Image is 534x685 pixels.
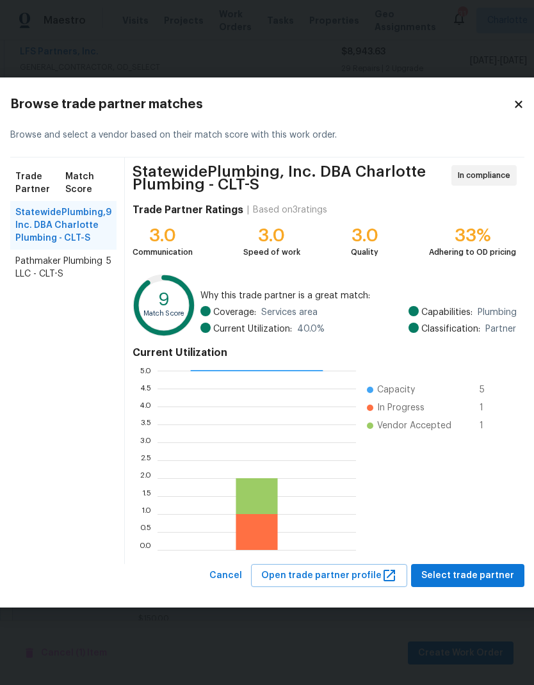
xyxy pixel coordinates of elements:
[261,568,397,584] span: Open trade partner profile
[65,170,111,196] span: Match Score
[143,310,184,318] text: Match Score
[411,564,524,588] button: Select trade partner
[480,401,500,414] span: 1
[133,246,193,259] div: Communication
[140,366,151,374] text: 5.0
[458,169,515,182] span: In compliance
[133,346,517,359] h4: Current Utilization
[140,456,151,463] text: 2.5
[251,564,407,588] button: Open trade partner profile
[213,306,256,319] span: Coverage:
[421,323,480,335] span: Classification:
[253,204,327,216] div: Based on 3 ratings
[200,289,516,302] span: Why this trade partner is a great match:
[15,255,106,280] span: Pathmaker Plumbing LLC - CLT-S
[142,492,151,499] text: 1.5
[15,206,106,245] span: StatewidePlumbing, Inc. DBA Charlotte Plumbing - CLT-S
[140,438,151,446] text: 3.0
[158,291,169,309] text: 9
[133,229,193,242] div: 3.0
[429,246,516,259] div: Adhering to OD pricing
[261,306,318,319] span: Services area
[351,229,378,242] div: 3.0
[377,383,415,396] span: Capacity
[140,474,151,481] text: 2.0
[140,420,151,428] text: 3.5
[15,170,66,196] span: Trade Partner
[139,402,151,410] text: 4.0
[243,246,300,259] div: Speed of work
[204,564,247,588] button: Cancel
[140,528,151,535] text: 0.5
[209,568,242,584] span: Cancel
[141,510,151,517] text: 1.0
[421,306,473,319] span: Capabilities:
[480,419,500,432] span: 1
[351,246,378,259] div: Quality
[377,401,425,414] span: In Progress
[139,545,151,553] text: 0.0
[243,229,300,242] div: 3.0
[297,323,325,335] span: 40.0 %
[133,204,243,216] h4: Trade Partner Ratings
[10,98,513,111] h2: Browse trade partner matches
[429,229,516,242] div: 33%
[10,113,524,157] div: Browse and select a vendor based on their match score with this work order.
[377,419,451,432] span: Vendor Accepted
[140,384,151,392] text: 4.5
[478,306,517,319] span: Plumbing
[421,568,514,584] span: Select trade partner
[213,323,292,335] span: Current Utilization:
[480,383,500,396] span: 5
[243,204,253,216] div: |
[106,255,111,280] span: 5
[485,323,516,335] span: Partner
[106,206,111,245] span: 9
[133,165,448,191] span: StatewidePlumbing, Inc. DBA Charlotte Plumbing - CLT-S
